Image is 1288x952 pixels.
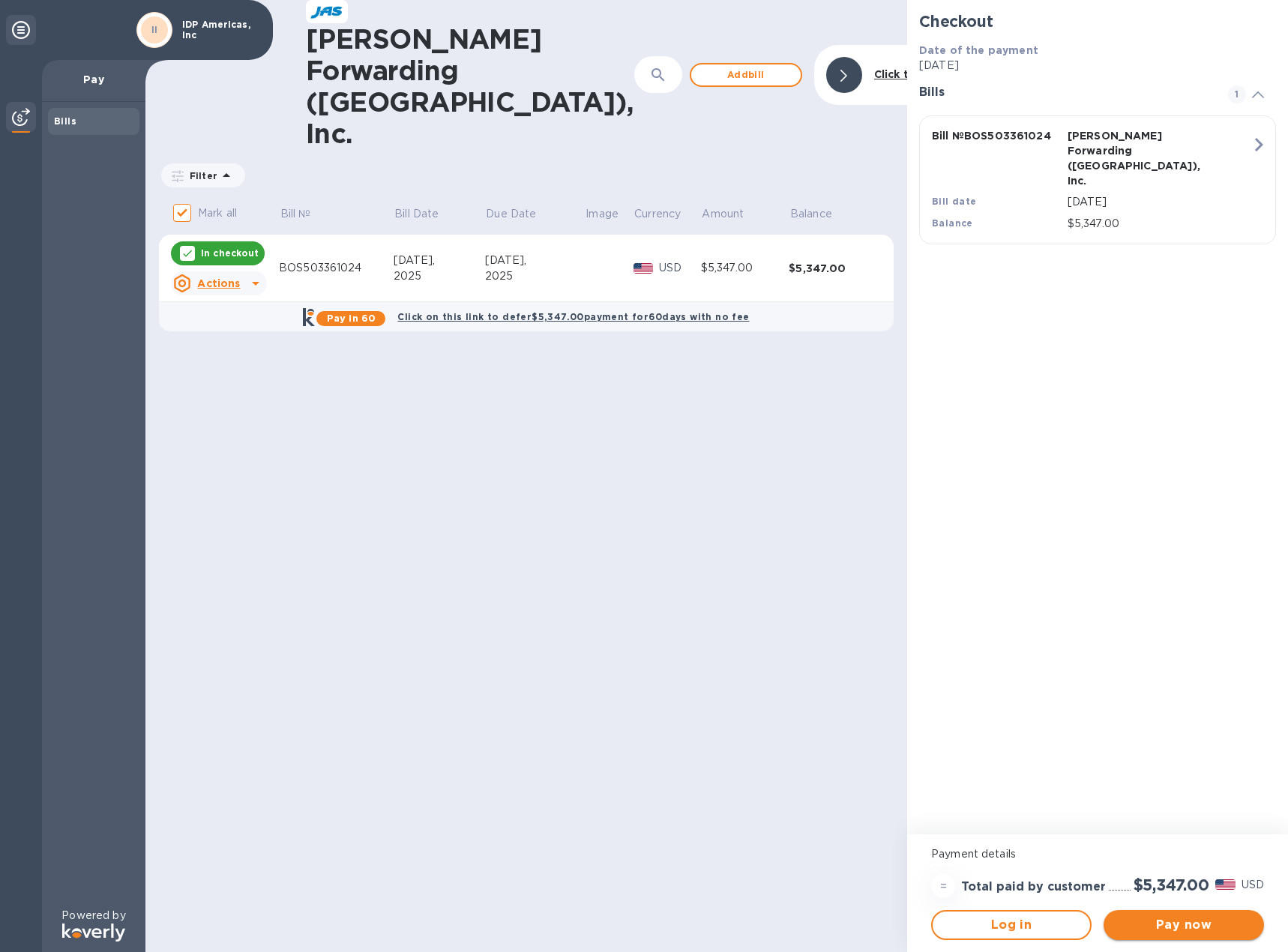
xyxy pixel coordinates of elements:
[634,263,654,274] img: USD
[919,115,1276,244] button: Bill №BOS503361024[PERSON_NAME] Forwarding ([GEOGRAPHIC_DATA]), Inc.Bill date[DATE]Balance$5,347.00
[54,115,76,127] b: Bills
[789,261,877,276] div: $5,347.00
[1104,910,1264,940] button: Pay now
[931,874,955,898] div: =
[1068,216,1251,232] p: $5,347.00
[702,206,763,222] span: Amount
[586,206,619,222] p: Image
[919,44,1038,56] b: Date of the payment
[54,72,133,87] p: Pay
[486,206,536,222] p: Due Date
[1215,879,1236,890] img: USD
[151,24,158,35] b: II
[486,206,556,222] span: Due Date
[280,206,311,222] p: Bill №
[394,206,439,222] p: Bill Date
[1068,128,1197,188] p: [PERSON_NAME] Forwarding ([GEOGRAPHIC_DATA]), Inc.
[397,311,749,322] b: Click on this link to defer $5,347.00 payment for 60 days with no fee
[62,924,125,942] img: Logo
[1116,916,1252,934] span: Pay now
[327,313,376,324] b: Pay in 60
[394,268,485,284] div: 2025
[919,58,1276,73] p: [DATE]
[919,85,1210,100] h3: Bills
[279,260,394,276] div: BOS503361024
[945,916,1078,934] span: Log in
[394,206,458,222] span: Bill Date
[932,128,1062,143] p: Bill № BOS503361024
[184,169,217,182] p: Filter
[961,880,1106,894] h3: Total paid by customer
[701,260,789,276] div: $5,347.00
[931,910,1092,940] button: Log in
[1242,877,1264,893] p: USD
[690,63,802,87] button: Addbill
[485,253,585,268] div: [DATE],
[790,206,852,222] span: Balance
[201,247,259,259] p: In checkout
[306,23,634,149] h1: [PERSON_NAME] Forwarding ([GEOGRAPHIC_DATA]), Inc.
[280,206,331,222] span: Bill №
[1134,876,1209,894] h2: $5,347.00
[703,66,789,84] span: Add bill
[874,68,944,80] b: Click to hide
[198,205,237,221] p: Mark all
[1228,85,1246,103] span: 1
[61,908,125,924] p: Powered by
[790,206,832,222] p: Balance
[932,196,977,207] b: Bill date
[394,253,485,268] div: [DATE],
[702,206,744,222] p: Amount
[932,217,973,229] b: Balance
[1068,194,1251,210] p: [DATE]
[659,260,701,276] p: USD
[485,268,585,284] div: 2025
[182,19,257,40] p: IDP Americas, Inc
[197,277,240,289] u: Actions
[634,206,681,222] p: Currency
[919,12,1276,31] h2: Checkout
[931,846,1264,862] p: Payment details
